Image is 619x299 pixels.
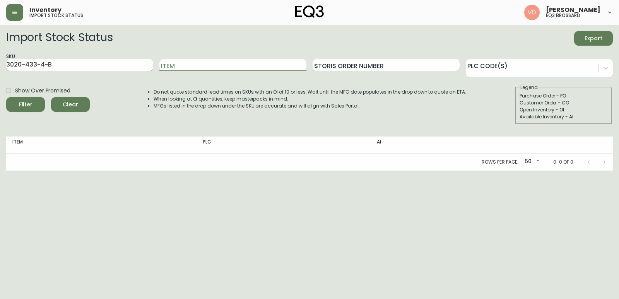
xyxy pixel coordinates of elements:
h5: import stock status [29,13,83,18]
th: AI [371,137,510,154]
div: Filter [19,100,32,109]
h5: eq3 brossard [546,13,580,18]
div: Open Inventory - OI [520,106,608,113]
span: [PERSON_NAME] [546,7,600,13]
div: Available Inventory - AI [520,113,608,120]
div: 50 [522,155,541,168]
li: MFGs listed in the drop down under the SKU are accurate and will align with Sales Portal. [154,103,466,109]
img: logo [295,5,324,18]
h2: Import Stock Status [6,31,113,46]
p: Rows per page: [482,159,518,166]
span: Export [580,34,607,43]
button: Filter [6,97,45,112]
span: Inventory [29,7,62,13]
li: Do not quote standard lead times on SKUs with an OI of 10 or less. Wait until the MFG date popula... [154,89,466,96]
img: 34cbe8de67806989076631741e6a7c6b [524,5,540,20]
button: Clear [51,97,90,112]
span: Show Over Promised [15,87,70,95]
p: 0-0 of 0 [553,159,573,166]
th: Item [6,137,197,154]
li: When looking at OI quantities, keep masterpacks in mind. [154,96,466,103]
span: Clear [57,100,84,109]
button: Export [574,31,613,46]
div: Purchase Order - PO [520,92,608,99]
div: Customer Order - CO [520,99,608,106]
th: PLC [197,137,371,154]
legend: Legend [520,84,539,91]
